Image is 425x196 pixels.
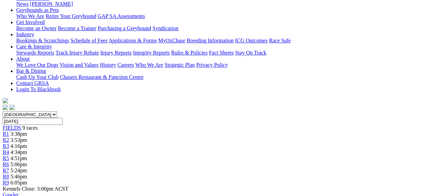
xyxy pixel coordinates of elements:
a: Rules & Policies [171,50,208,56]
a: MyOzChase [158,38,185,43]
a: Schedule of Fees [70,38,107,43]
a: Become an Owner [16,25,56,31]
a: About [16,56,30,62]
a: FIELDS [3,125,21,131]
a: Stay On Track [235,50,266,56]
a: Stewards Reports [16,50,54,56]
a: R3 [3,143,9,149]
a: GAP SA Assessments [98,13,145,19]
a: Vision and Values [60,62,98,68]
a: Chasers Restaurant & Function Centre [60,74,143,80]
span: 4:51pm [10,155,27,161]
a: Cash Up Your Club [16,74,58,80]
a: Track Injury Rebate [55,50,99,56]
a: R6 [3,161,9,167]
a: ICG Outcomes [235,38,267,43]
a: Purchasing a Greyhound [98,25,151,31]
a: Industry [16,31,34,37]
a: We Love Our Dogs [16,62,58,68]
a: R1 [3,131,9,137]
a: Fact Sheets [209,50,234,56]
div: Industry [16,38,422,44]
div: About [16,62,422,68]
a: News [16,1,28,7]
a: Bookings & Scratchings [16,38,69,43]
a: Integrity Reports [133,50,170,56]
div: Care & Integrity [16,50,422,56]
a: Who We Are [16,13,44,19]
a: R7 [3,168,9,173]
input: Select date [3,118,63,125]
a: Injury Reports [100,50,132,56]
a: R8 [3,174,9,179]
img: logo-grsa-white.png [3,98,8,103]
a: Get Involved [16,19,45,25]
span: 5:06pm [10,161,27,167]
a: Bar & Dining [16,68,46,74]
a: History [100,62,116,68]
a: Who We Are [135,62,163,68]
a: Careers [117,62,134,68]
span: 5:24pm [10,168,27,173]
a: Become a Trainer [58,25,96,31]
a: Applications & Forms [109,38,157,43]
span: 4:16pm [10,143,27,149]
div: Bar & Dining [16,74,422,80]
span: Kennels Close: 3:00pm ACST [3,186,68,192]
a: Care & Integrity [16,44,52,49]
a: Greyhounds as Pets [16,7,59,13]
a: R9 [3,180,9,186]
a: Retire Your Greyhound [46,13,96,19]
a: Syndication [152,25,178,31]
span: 3:38pm [10,131,27,137]
a: Contact GRSA [16,80,49,86]
img: twitter.svg [9,105,15,110]
a: [PERSON_NAME] [30,1,73,7]
a: Race Safe [269,38,290,43]
span: 6:05pm [10,180,27,186]
div: Greyhounds as Pets [16,13,422,19]
a: Login To Blackbook [16,86,61,92]
div: News & Media [16,1,422,7]
span: 5:46pm [10,174,27,179]
span: 4:34pm [10,149,27,155]
a: Privacy Policy [196,62,228,68]
div: Get Involved [16,25,422,31]
a: Breeding Information [187,38,234,43]
span: 9 races [22,125,38,131]
a: R4 [3,149,9,155]
span: 3:53pm [10,137,27,143]
img: facebook.svg [3,105,8,110]
a: R5 [3,155,9,161]
a: Strategic Plan [165,62,195,68]
a: R2 [3,137,9,143]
